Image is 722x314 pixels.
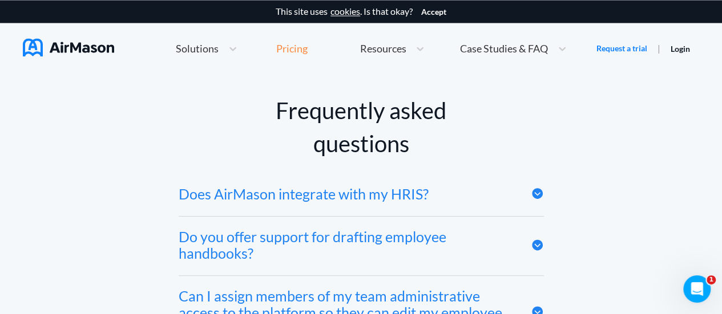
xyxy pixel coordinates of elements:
a: cookies [330,6,360,17]
img: AirMason Logo [23,38,114,56]
span: Solutions [176,43,219,54]
div: Do you offer support for drafting employee handbooks? [179,228,514,261]
a: Request a trial [596,43,647,54]
div: Frequently asked questions [270,94,453,160]
button: Accept cookies [421,7,446,17]
iframe: Intercom live chat [683,275,711,303]
span: 1 [707,275,716,284]
span: Resources [360,43,406,54]
a: Login [671,44,690,54]
a: Pricing [276,38,308,59]
span: | [658,43,660,54]
div: Does AirMason integrate with my HRIS? [179,186,429,202]
span: Case Studies & FAQ [460,43,548,54]
div: Pricing [276,43,308,54]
